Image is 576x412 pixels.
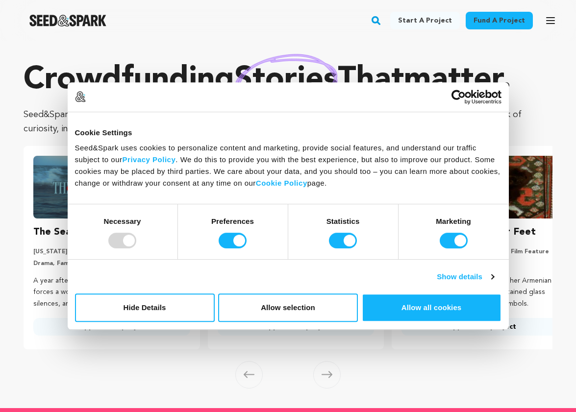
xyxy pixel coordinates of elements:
[24,61,552,100] p: Crowdfunding that .
[75,142,501,189] div: Seed&Spark uses cookies to personalize content and marketing, provide social features, and unders...
[33,318,190,336] a: Support this project
[390,12,460,29] a: Start a project
[33,260,190,267] p: Drama, Family
[75,127,501,139] div: Cookie Settings
[29,15,106,26] img: Seed&Spark Logo Dark Mode
[75,91,86,102] img: logo
[326,217,360,225] strong: Statistics
[33,248,190,256] p: [US_STATE][GEOGRAPHIC_DATA], [US_STATE] | Film Short
[437,271,494,283] a: Show details
[75,293,215,322] button: Hide Details
[436,217,471,225] strong: Marketing
[33,224,131,240] h3: The Sea Between Us
[256,179,307,187] a: Cookie Policy
[404,65,501,96] span: matter
[218,293,358,322] button: Allow selection
[104,217,141,225] strong: Necessary
[234,54,338,107] img: hand sketched image
[24,108,552,136] p: Seed&Spark is where creators and audiences work together to bring incredible new projects to life...
[416,90,501,104] a: Usercentrics Cookiebot - opens in a new window
[211,217,254,225] strong: Preferences
[466,12,533,29] a: Fund a project
[33,156,190,218] img: The Sea Between Us image
[33,275,190,310] p: A year after her sister’s passing, mounting grief forces a woman to confront the secrets, silence...
[362,293,501,322] button: Allow all cookies
[29,15,106,26] a: Seed&Spark Homepage
[123,155,176,164] a: Privacy Policy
